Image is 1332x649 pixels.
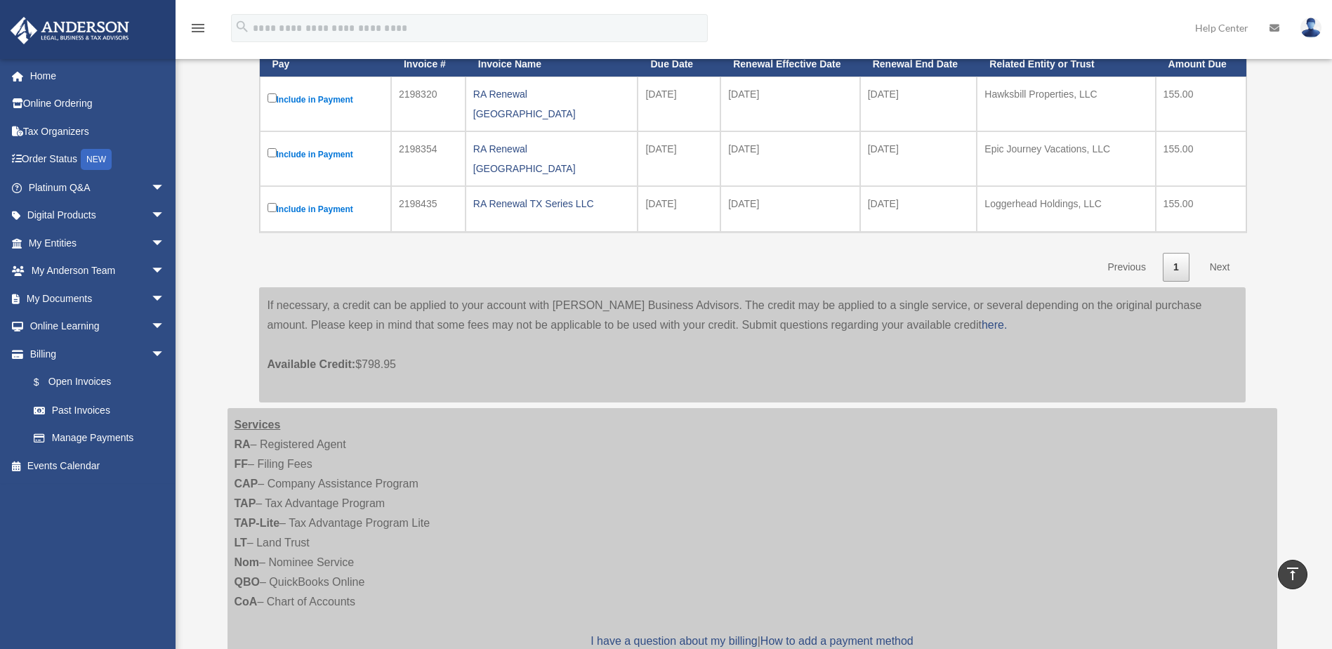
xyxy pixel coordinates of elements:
a: Home [10,62,186,90]
a: Online Ordering [10,90,186,118]
img: User Pic [1300,18,1321,38]
td: 155.00 [1156,131,1246,186]
strong: CAP [235,478,258,490]
strong: Services [235,419,281,431]
a: My Entitiesarrow_drop_down [10,229,186,257]
td: [DATE] [638,131,720,186]
div: NEW [81,149,112,170]
span: arrow_drop_down [151,173,179,202]
strong: TAP-Lite [235,517,280,529]
span: $ [41,374,48,391]
th: Invoice #: activate to sort column ascending [391,51,466,77]
span: arrow_drop_down [151,257,179,286]
td: 155.00 [1156,186,1246,232]
td: [DATE] [860,77,977,131]
td: [DATE] [638,186,720,232]
a: Tax Organizers [10,117,186,145]
td: [DATE] [720,186,860,232]
a: My Documentsarrow_drop_down [10,284,186,313]
td: 2198354 [391,131,466,186]
th: Renewal Effective Date: activate to sort column ascending [720,51,860,77]
th: Pay: activate to sort column descending [260,51,391,77]
input: Include in Payment [268,203,277,212]
td: [DATE] [860,131,977,186]
a: Previous [1097,253,1156,282]
th: Related Entity or Trust: activate to sort column ascending [977,51,1155,77]
a: Order StatusNEW [10,145,186,174]
td: [DATE] [860,186,977,232]
td: Loggerhead Holdings, LLC [977,186,1155,232]
a: menu [190,25,206,37]
a: Billingarrow_drop_down [10,340,179,368]
th: Invoice Name: activate to sort column ascending [466,51,638,77]
input: Include in Payment [268,148,277,157]
div: RA Renewal [GEOGRAPHIC_DATA] [473,84,631,124]
i: vertical_align_top [1284,565,1301,582]
td: 2198435 [391,186,466,232]
td: 155.00 [1156,77,1246,131]
p: $798.95 [268,335,1237,374]
a: I have a question about my billing [591,635,757,647]
strong: TAP [235,497,256,509]
label: Include in Payment [268,145,383,163]
span: Available Credit: [268,358,356,370]
strong: CoA [235,596,258,608]
a: Past Invoices [20,396,179,424]
th: Amount Due: activate to sort column ascending [1156,51,1246,77]
td: [DATE] [720,77,860,131]
i: menu [190,20,206,37]
strong: QBO [235,576,260,588]
div: RA Renewal [GEOGRAPHIC_DATA] [473,139,631,178]
strong: RA [235,438,251,450]
img: Anderson Advisors Platinum Portal [6,17,133,44]
a: Next [1199,253,1241,282]
span: arrow_drop_down [151,340,179,369]
td: [DATE] [720,131,860,186]
label: Include in Payment [268,200,383,218]
a: 1 [1163,253,1189,282]
label: Include in Payment [268,91,383,108]
a: Events Calendar [10,452,186,480]
span: arrow_drop_down [151,229,179,258]
td: [DATE] [638,77,720,131]
a: Platinum Q&Aarrow_drop_down [10,173,186,202]
a: here. [982,319,1007,331]
th: Due Date: activate to sort column ascending [638,51,720,77]
a: How to add a payment method [760,635,914,647]
span: arrow_drop_down [151,313,179,341]
input: Include in Payment [268,93,277,103]
span: arrow_drop_down [151,284,179,313]
a: Online Learningarrow_drop_down [10,313,186,341]
a: Manage Payments [20,424,179,452]
strong: FF [235,458,249,470]
th: Renewal End Date: activate to sort column ascending [860,51,977,77]
div: RA Renewal TX Series LLC [473,194,631,214]
a: Digital Productsarrow_drop_down [10,202,186,230]
strong: Nom [235,556,260,568]
a: My Anderson Teamarrow_drop_down [10,257,186,285]
td: Hawksbill Properties, LLC [977,77,1155,131]
td: Epic Journey Vacations, LLC [977,131,1155,186]
i: search [235,19,250,34]
span: arrow_drop_down [151,202,179,230]
div: If necessary, a credit can be applied to your account with [PERSON_NAME] Business Advisors. The c... [259,287,1246,402]
strong: LT [235,537,247,549]
a: vertical_align_top [1278,560,1307,589]
td: 2198320 [391,77,466,131]
a: $Open Invoices [20,368,172,397]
